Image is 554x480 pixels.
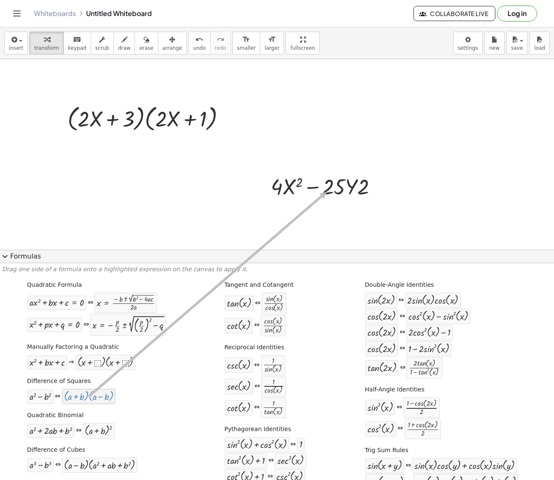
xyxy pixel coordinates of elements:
span: arrange [162,45,182,51]
div: ⇔ [55,460,61,470]
button: undoundo [189,32,211,54]
div: ⇔ [400,363,405,373]
button: format_sizesmaller [232,32,260,54]
div: ⇔ [398,296,404,305]
div: ⇔ [55,392,60,402]
span: transform [34,45,59,51]
button: redoredo [210,32,231,54]
div: ⇔ [400,328,405,337]
button: new [484,32,505,54]
button: arrange [158,32,187,54]
span: draw [118,45,131,51]
button: Toggle navigation [10,7,24,20]
label: Half-Angle Identities [365,386,424,394]
span: erase [139,45,153,51]
label: Pythagorean Identities [224,425,291,434]
button: erase [135,32,158,54]
button: load [530,32,550,54]
div: ⇔ [254,321,259,330]
label: Double-Angle Identities [365,281,434,289]
button: fullscreen [286,32,319,54]
span: fullscreen [290,45,315,51]
label: Difference of Cubes [27,446,85,454]
span: new [489,45,500,51]
label: Difference of Squares [27,377,91,386]
button: draw [114,32,135,54]
div: ⇔ [400,344,405,353]
div: ⇔ [254,382,260,391]
div: ⇔ [76,426,81,436]
label: Trig Sum Rules [365,446,408,455]
span: keypad [68,45,86,51]
button: transform [30,32,64,54]
label: Reciprocal Identities [224,343,284,352]
div: ⇔ [254,403,259,413]
span: insert [9,45,23,51]
button: Log in [497,5,537,22]
button: settings [453,32,483,54]
div: ⇔ [290,440,296,450]
span: redo [215,45,226,51]
i: format_size [268,35,276,45]
label: Manually Factoring a Quadratic [27,343,119,351]
span: undo [193,45,206,51]
label: Tangent and Cotangent [224,281,294,289]
a: Whiteboards [34,9,76,18]
button: scrub [91,32,114,54]
div: ⇔ [400,312,405,321]
div: ⇔ [88,298,93,308]
span: load [534,45,545,51]
div: ⇔ [397,403,402,413]
button: keyboardkeypad [63,32,91,54]
div: ⇔ [84,320,89,330]
i: undo [195,35,203,45]
label: Quadratic Binomial [27,411,84,420]
div: ⇔ [254,361,259,370]
div: ⇔ [397,424,403,434]
span: scrub [95,45,109,51]
div: ⇔ [405,461,411,471]
div: ⇔ [268,456,274,466]
button: insert [4,32,28,54]
button: format_sizelarger [260,32,284,54]
span: larger [265,45,279,51]
span: settings [458,45,478,51]
i: redo [216,35,224,45]
p: Drag one side of a formula onto a highlighted expression on the canvas to apply it. [2,265,552,274]
button: save [506,32,528,54]
button: Collaborate Live [413,6,495,21]
label: Quadratic Formula [27,281,82,289]
div: ⇒ [68,358,74,367]
i: keyboard [73,35,81,45]
span: smaller [237,45,256,51]
span: save [511,45,523,51]
i: format_size [242,35,250,45]
span: Collaborate Live [421,10,488,17]
div: ⇔ [255,299,260,308]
